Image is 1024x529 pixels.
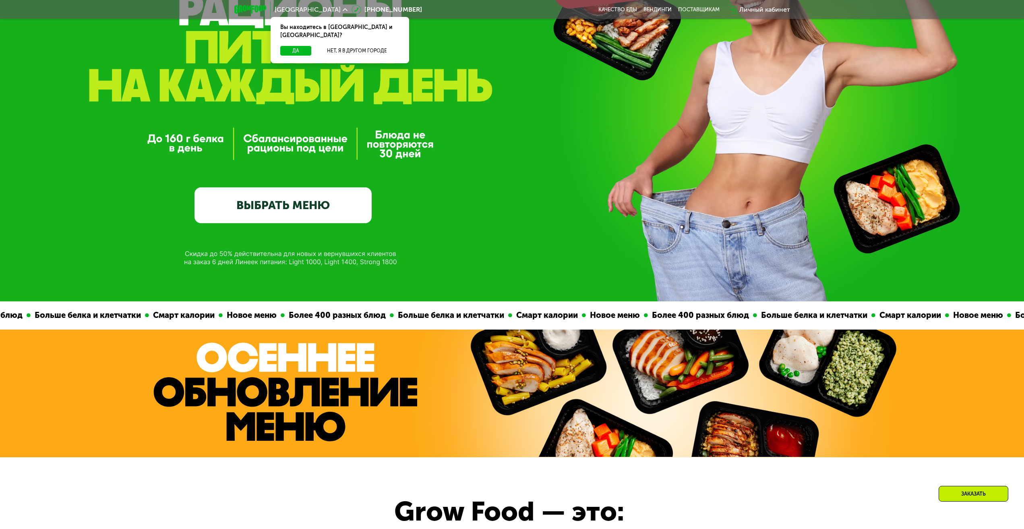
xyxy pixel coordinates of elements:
div: Вы находитесь в [GEOGRAPHIC_DATA] и [GEOGRAPHIC_DATA]? [271,17,409,46]
div: Grow Food — это: [394,496,666,527]
div: Более 400 разных блюд [223,309,328,322]
div: Смарт калории [87,309,157,322]
div: Смарт калории [814,309,883,322]
button: Нет, я в другом городе [314,46,399,56]
div: Новое меню [161,309,219,322]
a: Качество еды [598,6,637,13]
div: Смарт калории [451,309,520,322]
button: Да [280,46,311,56]
div: Больше белка и клетчатки [695,309,810,322]
div: Новое меню [524,309,582,322]
a: Вендинги [643,6,672,13]
a: [PHONE_NUMBER] [352,5,422,15]
a: ВЫБРАТЬ МЕНЮ [194,187,372,223]
div: Заказать [939,486,1008,502]
div: Новое меню [887,309,945,322]
div: Личный кабинет [739,5,790,15]
div: поставщикам [678,6,720,13]
span: [GEOGRAPHIC_DATA] [275,6,341,13]
div: Более 400 разных блюд [586,309,691,322]
div: Больше белка и клетчатки [332,309,447,322]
